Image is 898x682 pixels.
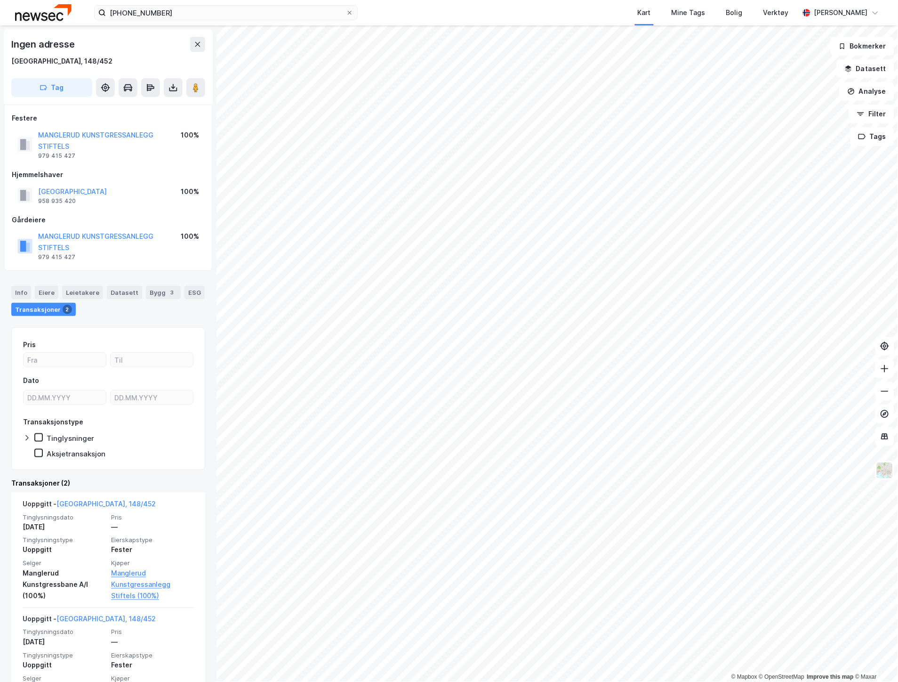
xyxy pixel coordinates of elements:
[23,652,105,660] span: Tinglysningstype
[111,637,194,648] div: —
[15,4,72,21] img: newsec-logo.f6e21ccffca1b3a03d2d.png
[23,544,105,556] div: Uoppgitt
[23,536,105,544] span: Tinglysningstype
[111,628,194,636] span: Pris
[876,462,894,479] img: Z
[63,305,72,314] div: 2
[638,7,651,18] div: Kart
[23,614,156,629] div: Uoppgitt -
[38,197,76,205] div: 958 935 420
[23,560,105,568] span: Selger
[851,637,898,682] div: Kontrollprogram for chat
[38,253,75,261] div: 979 415 427
[168,288,177,297] div: 3
[111,390,193,405] input: DD.MM.YYYY
[849,105,894,123] button: Filter
[111,521,194,533] div: —
[23,416,83,428] div: Transaksjonstype
[184,286,205,299] div: ESG
[181,231,199,242] div: 100%
[62,286,103,299] div: Leietakere
[731,674,757,681] a: Mapbox
[56,500,156,508] a: [GEOGRAPHIC_DATA], 148/452
[12,214,205,226] div: Gårdeiere
[759,674,805,681] a: OpenStreetMap
[106,6,346,20] input: Søk på adresse, matrikkel, gårdeiere, leietakere eller personer
[111,568,194,602] a: Manglerud Kunstgressanlegg Stiftels (100%)
[23,637,105,648] div: [DATE]
[840,82,894,101] button: Analyse
[850,127,894,146] button: Tags
[23,568,105,602] div: Manglerud Kunstgressbane A/l (100%)
[837,59,894,78] button: Datasett
[181,130,199,141] div: 100%
[107,286,142,299] div: Datasett
[831,37,894,56] button: Bokmerker
[111,660,194,671] div: Fester
[23,513,105,521] span: Tinglysningsdato
[851,637,898,682] iframe: Chat Widget
[35,286,58,299] div: Eiere
[24,353,106,367] input: Fra
[56,615,156,623] a: [GEOGRAPHIC_DATA], 148/452
[23,375,39,386] div: Dato
[24,390,106,405] input: DD.MM.YYYY
[11,56,112,67] div: [GEOGRAPHIC_DATA], 148/452
[111,560,194,568] span: Kjøper
[11,37,76,52] div: Ingen adresse
[47,449,105,458] div: Aksjetransaksjon
[111,353,193,367] input: Til
[11,286,31,299] div: Info
[763,7,789,18] div: Verktøy
[814,7,868,18] div: [PERSON_NAME]
[23,660,105,671] div: Uoppgitt
[111,536,194,544] span: Eierskapstype
[146,286,181,299] div: Bygg
[726,7,743,18] div: Bolig
[181,186,199,197] div: 100%
[38,152,75,160] div: 979 415 427
[23,628,105,636] span: Tinglysningsdato
[12,113,205,124] div: Festere
[12,169,205,180] div: Hjemmelshaver
[111,652,194,660] span: Eierskapstype
[111,513,194,521] span: Pris
[672,7,706,18] div: Mine Tags
[111,544,194,556] div: Fester
[23,498,156,513] div: Uoppgitt -
[23,521,105,533] div: [DATE]
[11,303,76,316] div: Transaksjoner
[47,434,94,443] div: Tinglysninger
[23,339,36,350] div: Pris
[11,478,205,489] div: Transaksjoner (2)
[807,674,854,681] a: Improve this map
[11,78,92,97] button: Tag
